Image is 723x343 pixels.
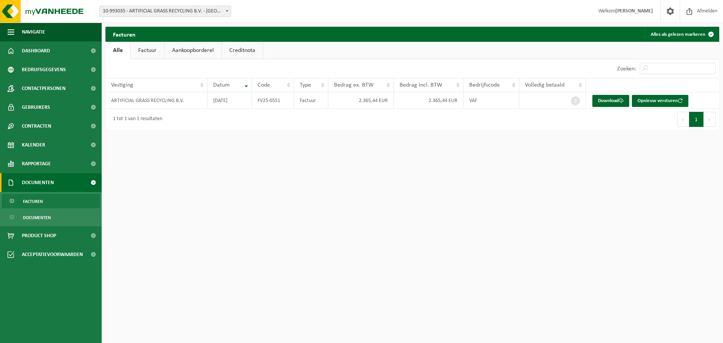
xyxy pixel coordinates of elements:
[689,112,704,127] button: 1
[100,6,231,17] span: 10-993035 - ARTIFICIAL GRASS RECYCLING B.V. - AMSTERDAM
[592,95,629,107] a: Download
[213,82,230,88] span: Datum
[22,154,51,173] span: Rapportage
[677,112,689,127] button: Previous
[22,23,45,41] span: Navigatie
[207,92,252,109] td: [DATE]
[22,98,50,117] span: Gebruikers
[469,82,500,88] span: Bedrijfscode
[109,113,162,126] div: 1 tot 1 van 1 resultaten
[22,226,56,245] span: Product Shop
[22,60,66,79] span: Bedrijfsgegevens
[525,82,564,88] span: Volledig betaald
[334,82,374,88] span: Bedrag ex. BTW
[23,194,43,209] span: Facturen
[105,42,130,59] a: Alle
[22,79,66,98] span: Contactpersonen
[165,42,221,59] a: Aankoopborderel
[328,92,394,109] td: 2.365,44 EUR
[22,173,54,192] span: Documenten
[617,66,636,72] label: Zoeken:
[464,92,520,109] td: VAF
[22,136,45,154] span: Kalender
[400,82,442,88] span: Bedrag incl. BTW
[22,117,51,136] span: Contracten
[23,210,51,225] span: Documenten
[99,6,231,17] span: 10-993035 - ARTIFICIAL GRASS RECYCLING B.V. - AMSTERDAM
[105,92,207,109] td: ARTIFICIAL GRASS RECYCLING B.V.
[22,41,50,60] span: Dashboard
[2,194,100,208] a: Facturen
[111,82,133,88] span: Vestiging
[22,245,83,264] span: Acceptatievoorwaarden
[300,82,311,88] span: Type
[252,92,294,109] td: FV25-0551
[394,92,463,109] td: 2.365,44 EUR
[704,112,715,127] button: Next
[632,95,688,107] button: Opnieuw versturen
[645,27,718,42] button: Alles als gelezen markeren
[2,210,100,224] a: Documenten
[105,27,143,41] h2: Facturen
[615,8,653,14] strong: [PERSON_NAME]
[294,92,328,109] td: Factuur
[222,42,263,59] a: Creditnota
[131,42,164,59] a: Factuur
[258,82,270,88] span: Code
